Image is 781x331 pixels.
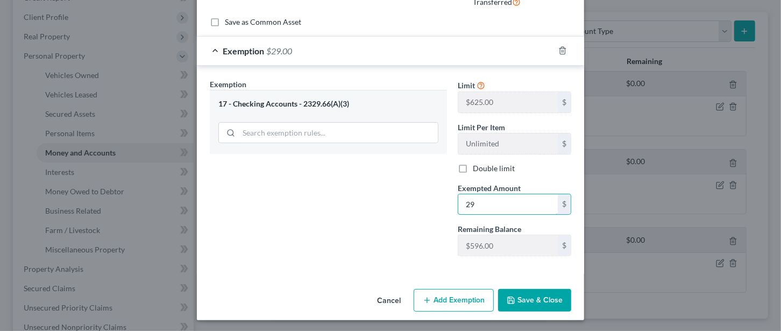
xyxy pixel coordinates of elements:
[458,81,475,90] span: Limit
[414,289,494,312] button: Add Exemption
[458,122,505,133] label: Limit Per Item
[266,46,292,56] span: $29.00
[558,235,571,256] div: $
[458,235,558,256] input: --
[473,163,515,174] label: Double limit
[458,184,521,193] span: Exempted Amount
[368,290,409,312] button: Cancel
[225,17,301,27] label: Save as Common Asset
[223,46,264,56] span: Exemption
[458,194,558,215] input: 0.00
[458,92,558,112] input: --
[558,92,571,112] div: $
[458,133,558,154] input: --
[558,133,571,154] div: $
[218,99,438,109] div: 17 - Checking Accounts - 2329.66(A)(3)
[239,123,438,143] input: Search exemption rules...
[210,80,246,89] span: Exemption
[558,194,571,215] div: $
[458,223,521,235] label: Remaining Balance
[498,289,571,312] button: Save & Close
